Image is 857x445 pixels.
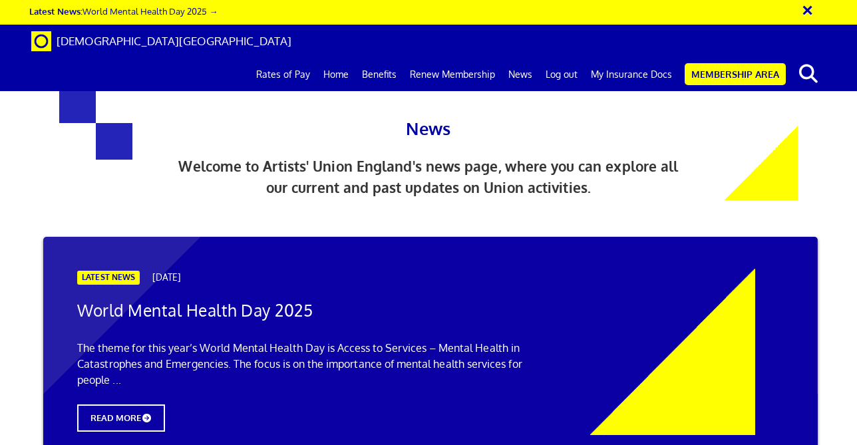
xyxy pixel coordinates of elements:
[57,34,291,48] span: [DEMOGRAPHIC_DATA][GEOGRAPHIC_DATA]
[685,63,786,85] a: Membership Area
[77,302,542,320] h2: World Mental Health Day 2025
[788,60,829,88] button: search
[502,58,539,91] a: News
[178,158,678,196] span: Welcome to Artists' Union England's news page, where you can explore all our current and past upd...
[269,86,588,142] h1: News
[77,340,542,388] p: The theme for this year’s World Mental Health Day is Access to Services – Mental Health in Catast...
[29,5,83,17] strong: Latest News:
[77,271,140,285] span: LATEST NEWS
[250,58,317,91] a: Rates of Pay
[355,58,403,91] a: Benefits
[152,271,180,283] span: [DATE]
[317,58,355,91] a: Home
[77,404,165,432] span: READ MORE
[29,5,218,17] a: Latest News:World Mental Health Day 2025 →
[403,58,502,91] a: Renew Membership
[584,58,679,91] a: My Insurance Docs
[21,25,301,58] a: Brand [DEMOGRAPHIC_DATA][GEOGRAPHIC_DATA]
[539,58,584,91] a: Log out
